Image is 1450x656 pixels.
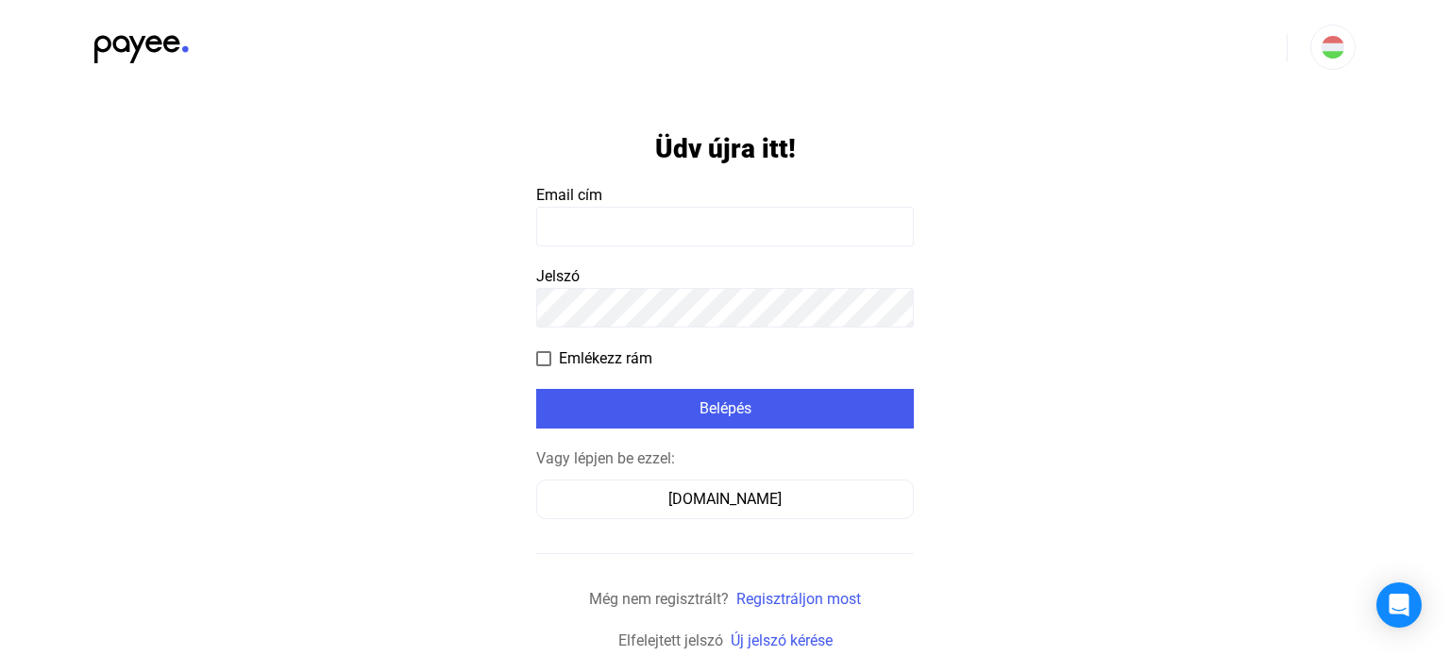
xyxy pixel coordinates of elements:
img: HU [1322,36,1344,59]
img: black-payee-blue-dot.svg [94,25,189,63]
button: [DOMAIN_NAME] [536,479,914,519]
div: Belépés [542,397,908,420]
span: Elfelejtett jelszó [618,631,723,649]
span: Emlékezz rám [559,347,652,370]
button: HU [1310,25,1356,70]
div: Open Intercom Messenger [1376,582,1422,628]
span: Még nem regisztrált? [589,590,729,608]
button: Belépés [536,389,914,429]
a: Regisztráljon most [736,590,861,608]
span: Jelszó [536,267,580,285]
span: Email cím [536,186,602,204]
a: Új jelszó kérése [731,631,833,649]
div: [DOMAIN_NAME] [543,488,907,511]
a: [DOMAIN_NAME] [536,490,914,508]
div: Vagy lépjen be ezzel: [536,447,914,470]
h1: Üdv újra itt! [655,132,796,165]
